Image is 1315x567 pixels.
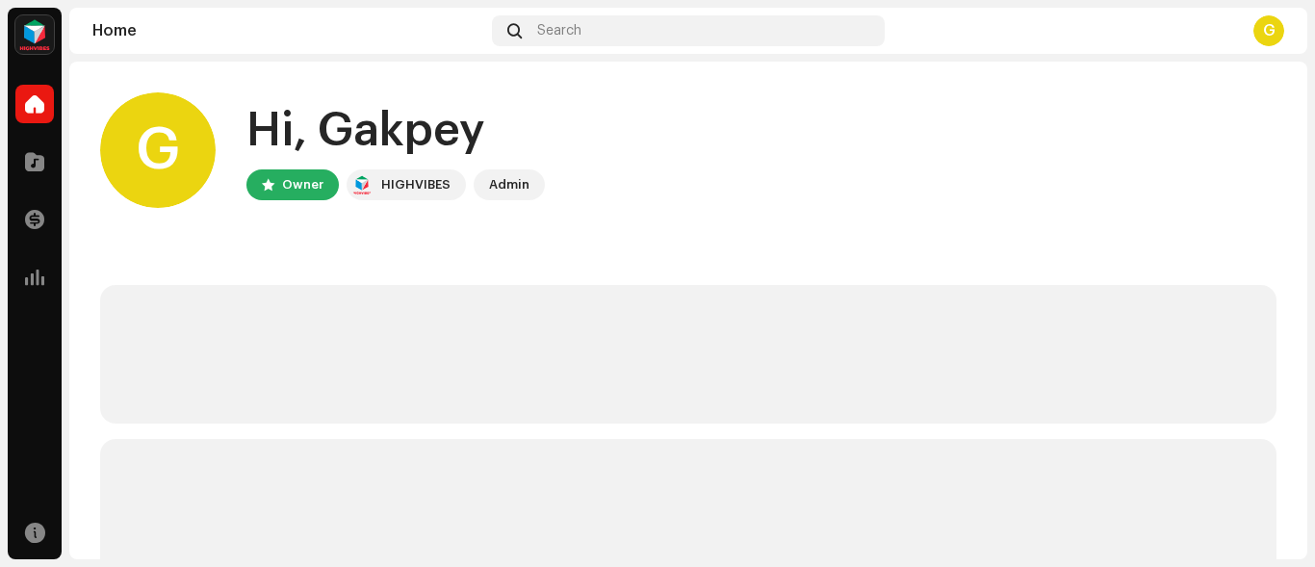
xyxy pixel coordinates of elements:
span: Search [537,23,581,39]
div: HIGHVIBES [381,173,451,196]
div: G [100,92,216,208]
img: feab3aad-9b62-475c-8caf-26f15a9573ee [350,173,374,196]
div: G [1253,15,1284,46]
div: Home [92,23,484,39]
img: feab3aad-9b62-475c-8caf-26f15a9573ee [15,15,54,54]
div: Hi, Gakpey [246,100,545,162]
div: Admin [489,173,529,196]
div: Owner [282,173,323,196]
